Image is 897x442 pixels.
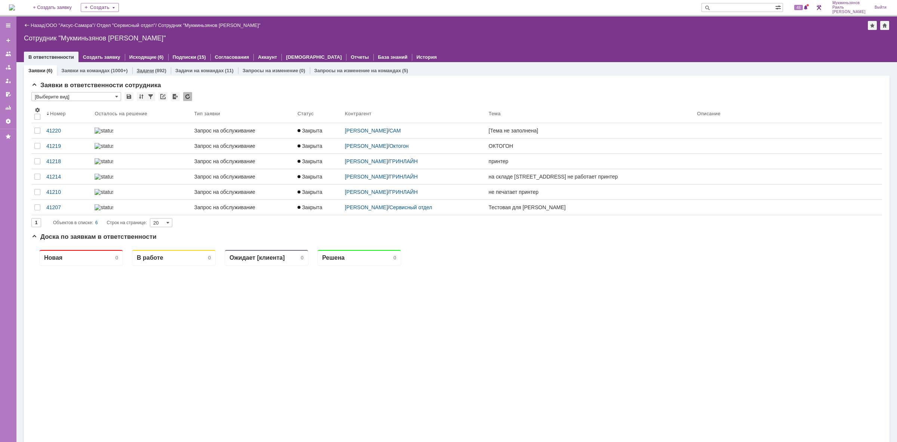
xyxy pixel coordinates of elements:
a: Задачи [137,68,154,73]
a: [PERSON_NAME] [345,158,388,164]
a: Отчеты [351,54,369,60]
img: statusbar-100 (1).png [95,204,113,210]
a: Создать заявку [2,34,14,46]
a: Запрос на обслуживание [191,200,295,215]
a: ГРИНЛАЙН [389,189,418,195]
a: САМ [389,128,401,134]
div: 0 [177,11,179,17]
div: Сделать домашней страницей [880,21,889,30]
a: Запрос на обслуживание [191,138,295,153]
span: Объектов в списке: [53,220,93,225]
div: Решена [291,10,313,18]
a: Согласования [215,54,249,60]
div: ОКТОГОН [488,143,691,149]
a: [PERSON_NAME] [345,174,388,180]
a: 41207 [43,200,92,215]
div: / [345,189,483,195]
a: 41219 [43,138,92,153]
a: на складе [STREET_ADDRESS] не работает принтер [486,169,694,184]
th: Статус [295,104,342,123]
a: Заявки в моей ответственности [2,61,14,73]
th: Тип заявки [191,104,295,123]
a: ГРИНЛАЙН [389,158,418,164]
div: Экспорт списка [171,92,180,101]
a: [Тема не заполнена] [486,123,694,138]
a: принтер [486,154,694,169]
a: Мои согласования [2,88,14,100]
span: Закрыта [298,174,322,180]
span: Закрыта [298,128,322,134]
span: Доска по заявкам в ответственности [31,233,157,240]
div: не печатает принтер [488,189,691,195]
div: / [345,128,483,134]
div: (11) [225,68,234,73]
a: Заявки на командах [2,48,14,60]
span: 48 [794,5,803,10]
div: Номер [50,111,66,116]
a: Мои заявки [2,75,14,87]
div: / [345,174,483,180]
img: logo [9,4,15,10]
div: Добавить в избранное [868,21,877,30]
a: Закрыта [295,138,342,153]
a: Запрос на обслуживание [191,154,295,169]
div: Фильтрация... [146,92,155,101]
span: Мукминьзянов [832,1,866,5]
a: Закрыта [295,200,342,215]
a: statusbar-60 (1).png [92,169,191,184]
div: Описание [697,111,721,116]
a: ГРИНЛАЙН [389,174,418,180]
a: Сервисный отдел [389,204,432,210]
span: Закрыта [298,189,322,195]
a: Создать заявку [83,54,120,60]
span: Закрыта [298,204,322,210]
a: База знаний [378,54,407,60]
img: statusbar-60 (1).png [95,128,113,134]
div: Обновлять список [183,92,192,101]
div: / [345,204,483,210]
div: Сортировка... [137,92,146,101]
a: Аккаунт [258,54,277,60]
a: statusbar-60 (1).png [92,123,191,138]
a: В ответственности [28,54,74,60]
a: [DEMOGRAPHIC_DATA] [286,54,342,60]
a: statusbar-100 (1).png [92,138,191,153]
span: Закрыта [298,158,322,164]
a: Запросы на изменение на командах [314,68,401,73]
a: 41218 [43,154,92,169]
div: Тестовая для [PERSON_NAME] [488,204,691,210]
div: Контрагент [345,111,372,116]
div: принтер [488,158,691,164]
div: (0) [299,68,305,73]
a: Перейти на домашнюю страницу [9,4,15,10]
a: [PERSON_NAME] [345,143,388,149]
a: Закрыта [295,123,342,138]
th: Контрагент [342,104,486,123]
a: Запрос на обслуживание [191,169,295,184]
div: / [97,22,158,28]
div: 41220 [46,128,89,134]
div: 0 [84,11,87,17]
div: В работе [105,10,132,18]
div: 41219 [46,143,89,149]
th: Осталось на решение [92,104,191,123]
a: 41220 [43,123,92,138]
a: ОКТОГОН [486,138,694,153]
div: Ожидает [клиента] [198,10,253,18]
a: Закрыта [295,169,342,184]
a: Заявки [28,68,45,73]
div: 0 [269,11,272,17]
a: Закрыта [295,154,342,169]
div: Сохранить вид [124,92,133,101]
a: Подписки [173,54,196,60]
div: Запрос на обслуживание [194,128,292,134]
div: Осталось на решение [95,111,147,116]
a: 41210 [43,185,92,199]
div: Создать [81,3,119,12]
a: 41214 [43,169,92,184]
a: Тестовая для [PERSON_NAME] [486,200,694,215]
div: / [46,22,97,28]
img: statusbar-100 (1).png [95,143,113,149]
div: (6) [46,68,52,73]
img: statusbar-100 (1).png [95,158,113,164]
